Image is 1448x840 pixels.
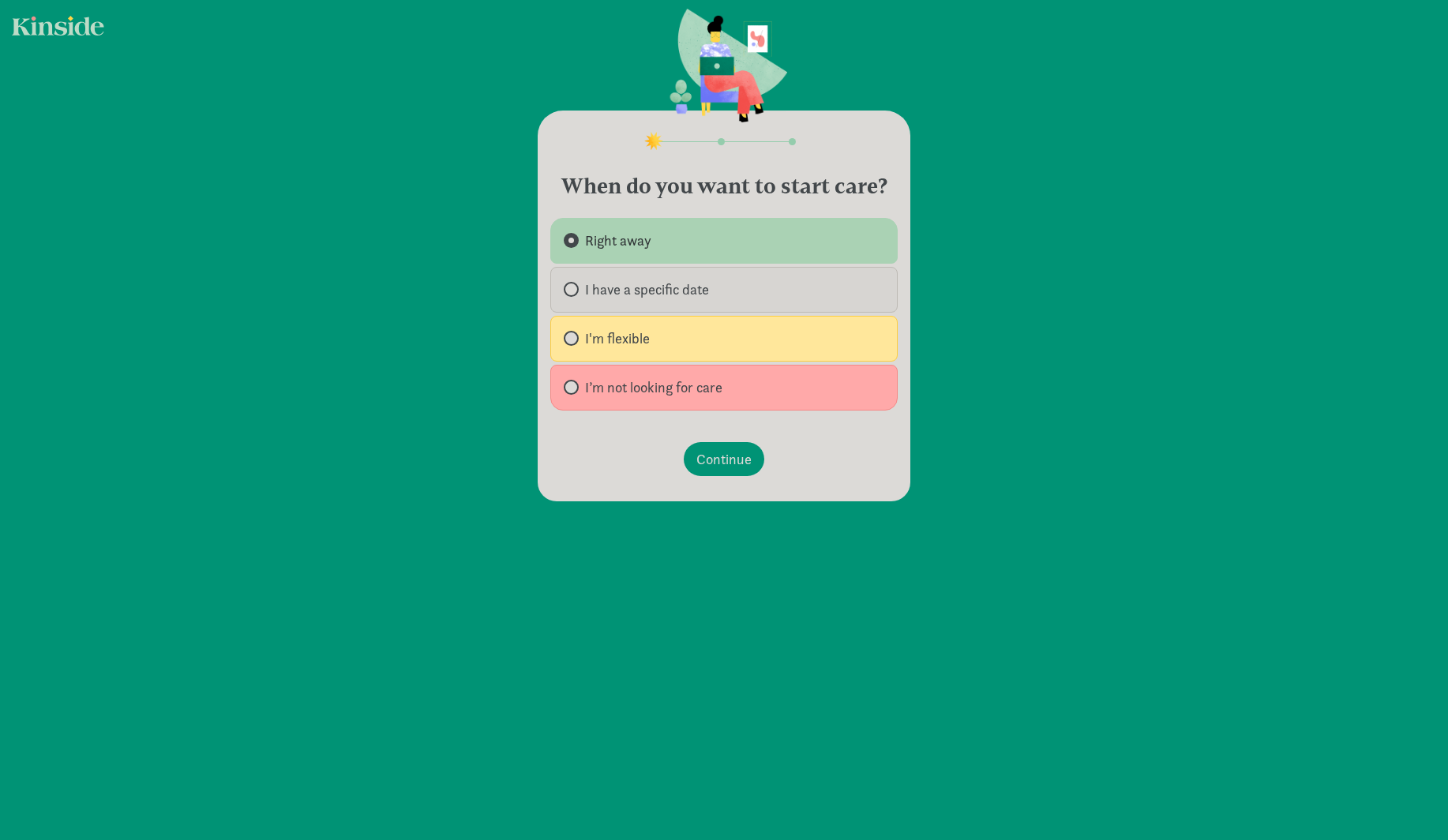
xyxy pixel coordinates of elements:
span: I'm flexible [585,329,650,348]
h4: When do you want to start care? [550,161,898,199]
span: I have a specific date [585,280,709,299]
span: I’m not looking for care [585,378,722,397]
span: Continue [696,448,752,470]
span: Right away [585,231,651,250]
button: Continue [684,442,764,476]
